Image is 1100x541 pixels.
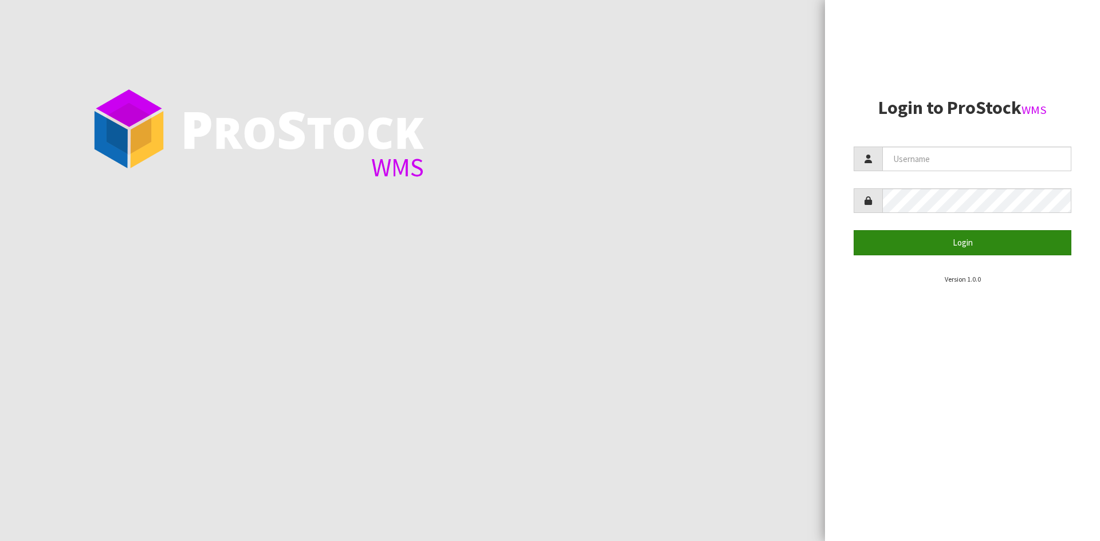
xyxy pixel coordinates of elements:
[277,94,307,164] span: S
[882,147,1071,171] input: Username
[945,275,981,283] small: Version 1.0.0
[854,230,1071,255] button: Login
[86,86,172,172] img: ProStock Cube
[180,155,424,180] div: WMS
[180,103,424,155] div: ro tock
[1022,102,1047,117] small: WMS
[180,94,213,164] span: P
[854,98,1071,118] h2: Login to ProStock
